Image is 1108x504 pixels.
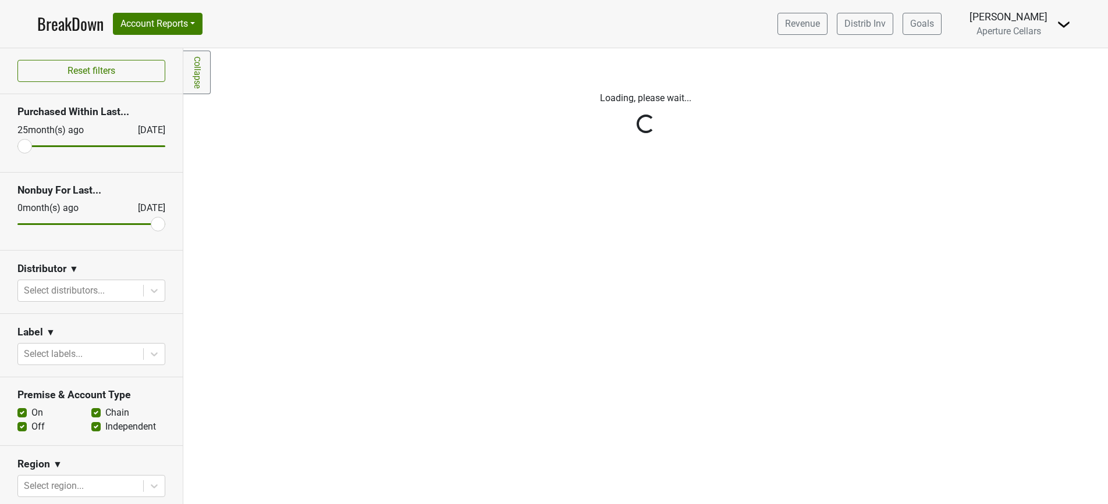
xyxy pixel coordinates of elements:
[37,12,104,36] a: BreakDown
[970,9,1047,24] div: [PERSON_NAME]
[837,13,893,35] a: Distrib Inv
[323,91,969,105] p: Loading, please wait...
[903,13,942,35] a: Goals
[976,26,1041,37] span: Aperture Cellars
[777,13,828,35] a: Revenue
[1057,17,1071,31] img: Dropdown Menu
[183,51,211,94] a: Collapse
[113,13,203,35] button: Account Reports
